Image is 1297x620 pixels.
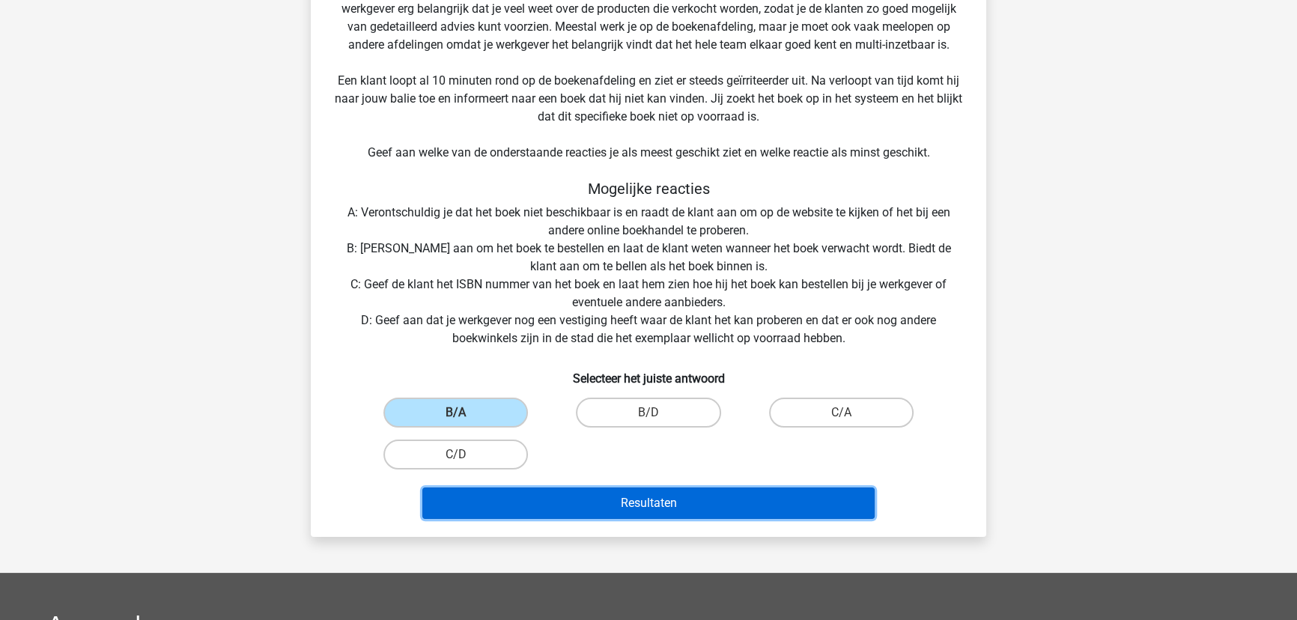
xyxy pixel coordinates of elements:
label: C/A [769,398,914,428]
label: C/D [383,440,528,469]
label: B/A [383,398,528,428]
button: Resultaten [422,487,875,519]
h6: Selecteer het juiste antwoord [335,359,962,386]
label: B/D [576,398,720,428]
h5: Mogelijke reacties [335,180,962,198]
